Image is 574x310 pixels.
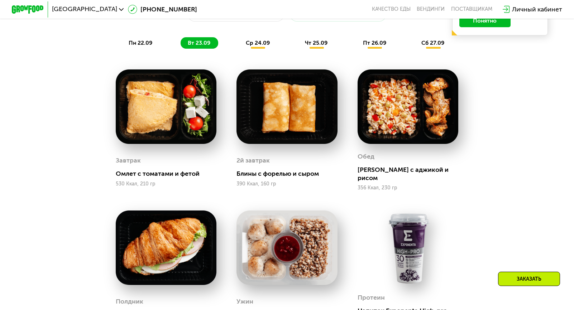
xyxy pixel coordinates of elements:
[305,39,327,46] span: чт 25.09
[358,292,385,304] div: Протеин
[358,166,465,182] div: [PERSON_NAME] с аджикой и рисом
[363,39,386,46] span: пт 26.09
[188,39,210,46] span: вт 23.09
[459,14,511,27] button: Понятно
[372,6,411,13] a: Качество еды
[358,151,374,163] div: Обед
[236,181,338,187] div: 390 Ккал, 160 гр
[512,5,562,14] div: Личный кабинет
[116,170,223,178] div: Омлет с томатами и фетой
[358,185,459,191] div: 356 Ккал, 230 гр
[128,5,197,14] a: [PHONE_NUMBER]
[421,39,444,46] span: сб 27.09
[236,170,344,178] div: Блины с форелью и сыром
[236,155,270,166] div: 2й завтрак
[246,39,270,46] span: ср 24.09
[498,272,560,286] div: Заказать
[52,6,117,13] span: [GEOGRAPHIC_DATA]
[236,296,253,307] div: Ужин
[116,155,141,166] div: Завтрак
[116,296,143,307] div: Полдник
[417,6,445,13] a: Вендинги
[451,6,492,13] div: поставщикам
[116,181,217,187] div: 530 Ккал, 210 гр
[129,39,152,46] span: пн 22.09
